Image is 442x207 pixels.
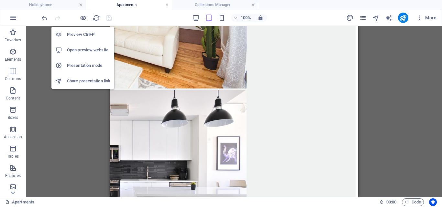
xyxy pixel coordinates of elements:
h4: Collections Manager [172,1,258,8]
button: Code [402,198,424,206]
p: Accordion [4,134,22,140]
p: Content [6,96,20,101]
span: Code [405,198,421,206]
span: 00 00 [386,198,396,206]
span: : [391,200,392,204]
h6: Open preview website [67,46,110,54]
h6: Preview Ctrl+P [67,31,110,38]
button: text_generator [385,14,393,22]
p: Favorites [5,37,21,43]
p: Tables [7,154,19,159]
i: Design (Ctrl+Alt+Y) [346,14,354,22]
button: 100% [231,14,254,22]
i: Navigator [372,14,380,22]
button: pages [359,14,367,22]
button: navigator [372,14,380,22]
p: Features [5,173,21,178]
a: Click to cancel selection. Double-click to open Pages [5,198,34,206]
button: More [414,13,439,23]
i: Publish [399,14,407,22]
button: design [346,14,354,22]
button: publish [398,13,408,23]
i: AI Writer [385,14,392,22]
h4: Apartments [86,1,172,8]
h6: 100% [241,14,251,22]
p: Boxes [8,115,18,120]
button: Usercentrics [429,198,437,206]
h6: Presentation mode [67,62,110,69]
i: Reload page [93,14,100,22]
i: Pages (Ctrl+Alt+S) [359,14,367,22]
span: More [416,15,436,21]
p: Columns [5,76,21,81]
i: Undo: Change success message (Ctrl+Z) [41,14,48,22]
button: reload [92,14,100,22]
h6: Session time [380,198,397,206]
h6: Share presentation link [67,77,110,85]
button: undo [40,14,48,22]
p: Elements [5,57,21,62]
